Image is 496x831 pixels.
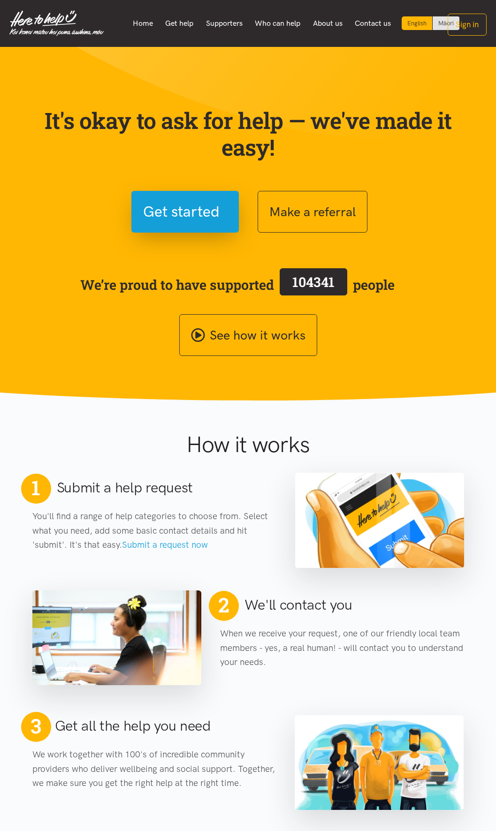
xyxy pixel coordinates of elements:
[126,14,159,33] a: Home
[306,14,349,33] a: About us
[80,266,395,303] span: We’re proud to have supported people
[292,273,335,291] span: 104341
[32,107,464,161] p: It's okay to ask for help — we've made it easy!
[258,191,367,233] button: Make a referral
[274,266,353,303] a: 104341
[57,478,193,498] h2: Submit a help request
[249,14,307,33] a: Who can help
[107,431,389,458] h1: How it works
[159,14,200,33] a: Get help
[220,627,464,669] p: When we receive your request, one of our friendly local team members - yes, a real human! - will ...
[32,509,276,552] p: You'll find a range of help categories to choose from. Select what you need, add some basic conta...
[199,14,249,33] a: Supporters
[402,16,460,30] div: Language toggle
[32,748,276,790] p: We work together with 100's of incredible community providers who deliver wellbeing and social su...
[214,589,233,621] span: 2
[55,716,211,736] h2: Get all the help you need
[402,16,433,30] div: Current language
[122,539,208,550] a: Submit a request now
[31,714,41,738] span: 3
[131,191,239,233] button: Get started
[433,16,459,30] a: Switch to Te Reo Māori
[179,314,317,356] a: See how it works
[349,14,397,33] a: Contact us
[244,595,352,615] h2: We'll contact you
[31,476,40,500] span: 1
[143,200,220,224] span: Get started
[448,14,487,36] button: Sign in
[9,10,104,36] img: Home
